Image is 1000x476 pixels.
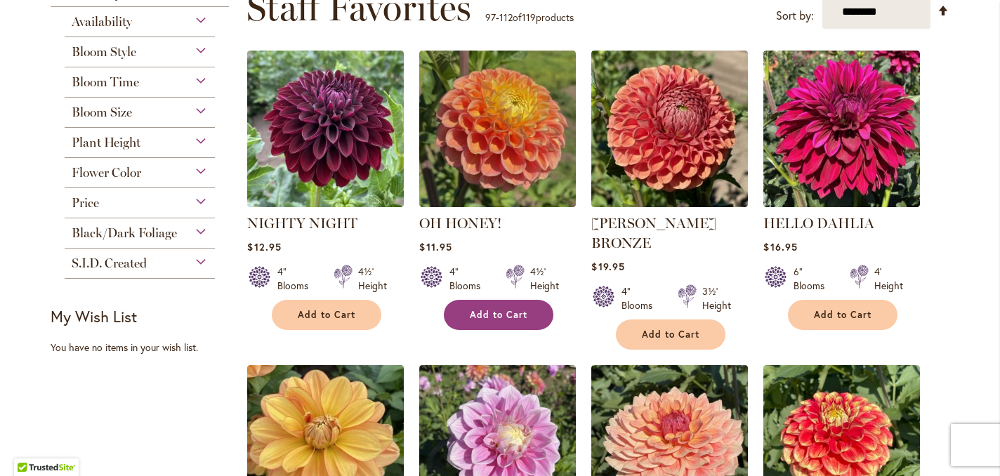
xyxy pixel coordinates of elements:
span: 112 [499,11,513,24]
label: Sort by: [776,3,814,29]
span: Bloom Size [72,105,132,120]
a: Nighty Night [247,197,404,210]
iframe: Launch Accessibility Center [11,426,50,465]
span: S.I.D. Created [72,256,147,271]
div: 4" Blooms [449,265,489,293]
a: OH HONEY! [419,215,501,232]
a: CORNEL BRONZE [591,197,748,210]
a: Hello Dahlia [763,197,920,210]
div: 4½' Height [530,265,559,293]
a: NIGHTY NIGHT [247,215,357,232]
button: Add to Cart [444,300,553,330]
div: 4" Blooms [621,284,661,312]
span: $11.95 [419,240,452,253]
div: You have no items in your wish list. [51,341,238,355]
a: Oh Honey! [419,197,576,210]
a: HELLO DAHLIA [763,215,874,232]
img: Nighty Night [247,51,404,207]
span: Flower Color [72,165,141,180]
strong: My Wish List [51,306,137,326]
span: $12.95 [247,240,281,253]
span: $19.95 [591,260,624,273]
span: 97 [485,11,496,24]
div: 6" Blooms [794,265,833,293]
span: Plant Height [72,135,140,150]
img: Oh Honey! [419,51,576,207]
span: Add to Cart [814,309,871,321]
span: 119 [522,11,536,24]
span: $16.95 [763,240,797,253]
span: Availability [72,14,132,29]
button: Add to Cart [788,300,897,330]
div: 4' Height [874,265,903,293]
p: - of products [485,6,574,29]
div: 4" Blooms [277,265,317,293]
img: Hello Dahlia [763,51,920,207]
button: Add to Cart [272,300,381,330]
span: Black/Dark Foliage [72,225,177,241]
img: CORNEL BRONZE [591,51,748,207]
span: Add to Cart [298,309,355,321]
button: Add to Cart [616,319,725,350]
span: Price [72,195,99,211]
span: Add to Cart [470,309,527,321]
span: Bloom Style [72,44,136,60]
a: [PERSON_NAME] BRONZE [591,215,716,251]
span: Bloom Time [72,74,139,90]
span: Add to Cart [642,329,699,341]
div: 3½' Height [702,284,731,312]
div: 4½' Height [358,265,387,293]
